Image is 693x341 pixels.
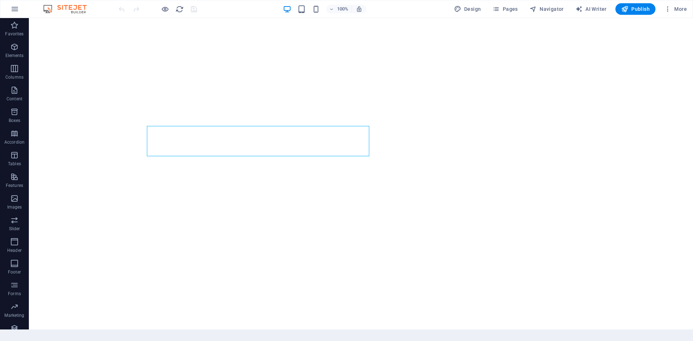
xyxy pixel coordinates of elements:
button: reload [175,5,184,13]
p: Marketing [4,312,24,318]
span: AI Writer [575,5,607,13]
p: Elements [5,53,24,58]
button: Navigator [527,3,567,15]
p: Favorites [5,31,23,37]
span: Pages [492,5,518,13]
button: More [661,3,690,15]
p: Images [7,204,22,210]
div: Design (Ctrl+Alt+Y) [451,3,484,15]
p: Header [7,248,22,253]
p: Slider [9,226,20,232]
h6: 100% [337,5,349,13]
span: Design [454,5,481,13]
button: Click here to leave preview mode and continue editing [161,5,169,13]
span: Publish [621,5,650,13]
p: Features [6,183,23,188]
p: Boxes [9,118,21,123]
button: 100% [326,5,352,13]
p: Forms [8,291,21,297]
button: AI Writer [572,3,610,15]
i: On resize automatically adjust zoom level to fit chosen device. [356,6,362,12]
img: Editor Logo [42,5,96,13]
button: Publish [615,3,655,15]
i: Reload page [175,5,184,13]
p: Tables [8,161,21,167]
button: Pages [489,3,520,15]
p: Accordion [4,139,25,145]
p: Footer [8,269,21,275]
p: Content [6,96,22,102]
span: Navigator [529,5,564,13]
p: Columns [5,74,23,80]
span: More [664,5,687,13]
button: Design [451,3,484,15]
